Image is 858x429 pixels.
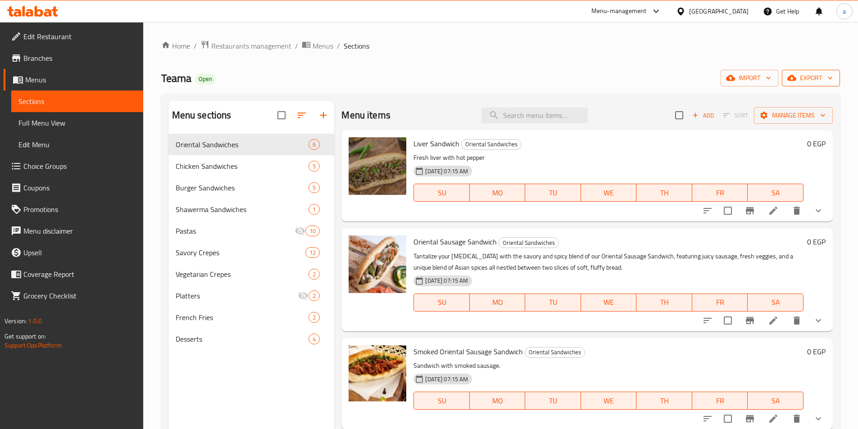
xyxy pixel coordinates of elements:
span: Select to update [718,311,737,330]
button: SU [413,294,469,312]
button: delete [786,310,808,331]
span: SA [751,296,800,309]
div: Desserts4 [168,328,335,350]
span: 2 [309,270,319,279]
span: SU [418,394,466,407]
span: SU [418,186,466,199]
a: Menus [4,69,143,90]
span: 1.0.0 [28,315,42,327]
span: import [728,72,771,84]
div: items [309,269,320,280]
a: Restaurants management [200,40,291,52]
span: Restaurants management [211,41,291,51]
span: Coverage Report [23,269,136,280]
button: MO [470,392,526,410]
a: Menu disclaimer [4,220,143,242]
h6: 0 EGP [807,235,826,248]
div: Oriental Sandwiches [499,237,559,248]
span: 10 [306,227,319,235]
a: Menus [302,40,333,52]
button: Manage items [754,107,833,124]
span: Upsell [23,247,136,258]
button: FR [692,184,748,202]
svg: Show Choices [813,205,824,216]
span: FR [696,296,745,309]
h2: Menu items [341,108,390,122]
li: / [295,41,298,51]
button: SA [748,294,804,312]
span: SA [751,394,800,407]
button: WE [581,294,637,312]
button: Branch-specific-item [739,310,761,331]
span: TH [640,394,689,407]
div: items [309,334,320,344]
div: Pastas10 [168,220,335,242]
button: show more [808,310,829,331]
p: Tantalize your [MEDICAL_DATA] with the savory and spicy blend of our Oriental Sausage Sandwich, f... [413,251,804,273]
div: Oriental Sandwiches [525,347,585,358]
input: search [481,108,588,123]
span: TH [640,186,689,199]
button: TU [525,392,581,410]
li: / [194,41,197,51]
button: sort-choices [697,310,718,331]
div: Burger Sandwiches [176,182,309,193]
a: Branches [4,47,143,69]
a: Support.OpsPlatform [5,339,62,351]
span: Branches [23,53,136,63]
span: Desserts [176,334,309,344]
span: Oriental Sandwiches [499,238,558,248]
span: Grocery Checklist [23,290,136,301]
a: Full Menu View [11,112,143,134]
span: Teama [161,68,191,88]
span: Vegetarian Crepes [176,269,309,280]
span: Oriental Sandwiches [176,139,309,150]
div: items [309,312,320,323]
button: show more [808,200,829,221]
span: Full Menu View [18,117,136,128]
a: Promotions [4,199,143,220]
span: Manage items [761,110,826,121]
button: WE [581,392,637,410]
span: [DATE] 07:15 AM [422,375,472,384]
span: Sections [344,41,369,51]
span: MO [473,186,522,199]
div: Open [195,74,216,85]
img: Smoked Oriental Sausage Sandwich [349,345,406,403]
span: Coupons [23,182,136,193]
span: TU [529,296,577,309]
span: Platters [176,290,298,301]
span: Select section first [717,108,754,122]
span: Oriental Sausage Sandwich [413,235,497,248]
span: 2 [309,292,319,300]
h6: 0 EGP [807,345,826,358]
div: Burger Sandwiches5 [168,177,335,199]
span: Select all sections [272,106,291,125]
span: SU [418,296,466,309]
a: Sections [11,90,143,112]
div: Chicken Sandwiches [176,161,309,172]
span: Edit Restaurant [23,31,136,42]
div: items [309,161,320,172]
button: SA [748,184,804,202]
span: Add [691,110,715,121]
span: French Fries [176,312,309,323]
img: Liver Sandwich [349,137,406,195]
button: TH [636,392,692,410]
nav: breadcrumb [161,40,840,52]
span: TU [529,186,577,199]
p: Fresh liver with hot pepper [413,152,804,163]
a: Coupons [4,177,143,199]
a: Grocery Checklist [4,285,143,307]
span: Choice Groups [23,161,136,172]
span: Liver Sandwich [413,137,459,150]
span: FR [696,394,745,407]
span: Menus [25,74,136,85]
div: Shawerma Sandwiches1 [168,199,335,220]
span: 12 [306,248,319,257]
div: items [309,204,320,215]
